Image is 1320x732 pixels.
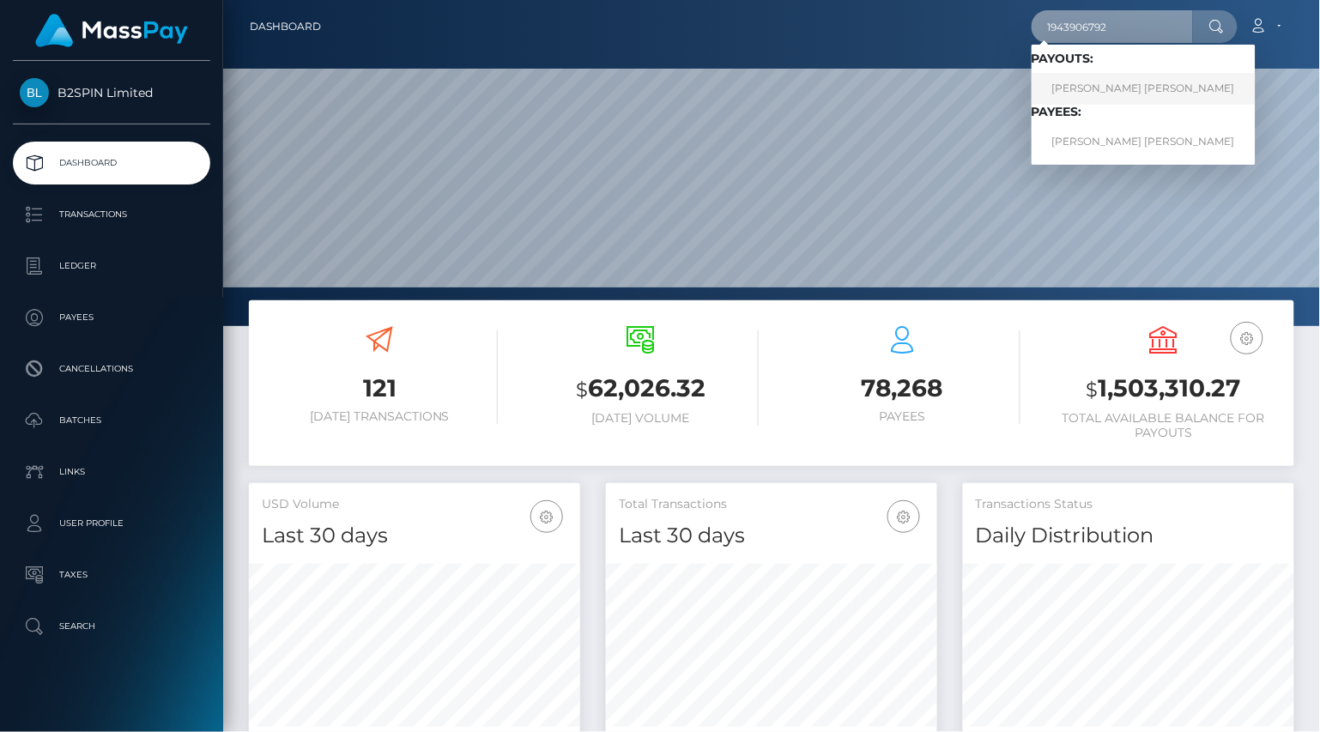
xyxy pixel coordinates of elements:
[262,409,498,424] h6: [DATE] Transactions
[20,511,203,536] p: User Profile
[20,459,203,485] p: Links
[262,496,567,513] h5: USD Volume
[13,502,210,545] a: User Profile
[250,9,321,45] a: Dashboard
[20,253,203,279] p: Ledger
[13,554,210,596] a: Taxes
[524,411,760,426] h6: [DATE] Volume
[13,193,210,236] a: Transactions
[1032,126,1256,158] a: [PERSON_NAME] [PERSON_NAME]
[1032,51,1256,66] h6: Payouts:
[13,245,210,287] a: Ledger
[784,372,1020,405] h3: 78,268
[20,202,203,227] p: Transactions
[524,372,760,407] h3: 62,026.32
[20,408,203,433] p: Batches
[1046,411,1282,440] h6: Total Available Balance for Payouts
[20,305,203,330] p: Payees
[13,142,210,185] a: Dashboard
[262,372,498,405] h3: 121
[35,14,188,47] img: MassPay Logo
[976,496,1281,513] h5: Transactions Status
[20,562,203,588] p: Taxes
[20,150,203,176] p: Dashboard
[20,78,49,107] img: B2SPIN Limited
[1046,372,1282,407] h3: 1,503,310.27
[13,605,210,648] a: Search
[20,614,203,639] p: Search
[13,348,210,390] a: Cancellations
[576,378,588,402] small: $
[1032,10,1193,43] input: Search...
[13,296,210,339] a: Payees
[262,521,567,551] h4: Last 30 days
[13,399,210,442] a: Batches
[13,85,210,100] span: B2SPIN Limited
[1087,378,1099,402] small: $
[619,496,924,513] h5: Total Transactions
[1032,105,1256,119] h6: Payees:
[20,356,203,382] p: Cancellations
[13,451,210,493] a: Links
[619,521,924,551] h4: Last 30 days
[784,409,1020,424] h6: Payees
[976,521,1281,551] h4: Daily Distribution
[1032,73,1256,105] a: [PERSON_NAME] [PERSON_NAME]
